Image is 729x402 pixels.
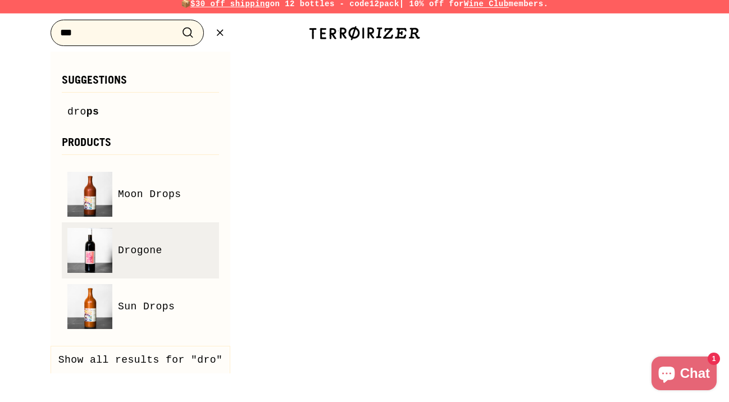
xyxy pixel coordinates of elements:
[648,357,720,393] inbox-online-store-chat: Shopify online store chat
[62,136,219,155] h3: Products
[67,104,213,120] a: drops
[86,106,99,117] span: ps
[51,346,230,391] button: Show all results for "dro"
[118,299,175,315] span: Sun Drops
[67,284,213,329] a: Sun Drops Sun Drops
[67,228,213,273] a: Drogone Drogone
[67,106,86,117] mark: dro
[62,74,219,93] h3: Suggestions
[67,284,112,329] img: Sun Drops
[118,186,181,203] span: Moon Drops
[67,172,213,217] a: Moon Drops Moon Drops
[67,228,112,273] img: Drogone
[118,243,162,259] span: Drogone
[67,172,112,217] img: Moon Drops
